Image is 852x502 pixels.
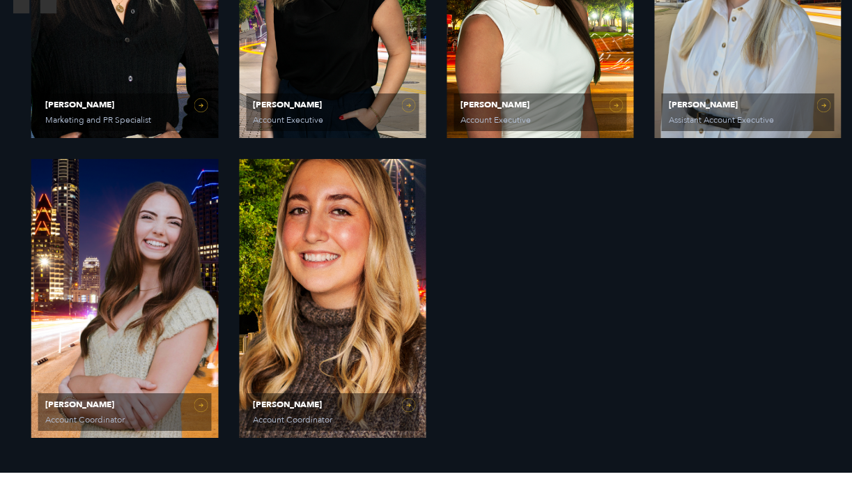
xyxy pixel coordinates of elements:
a: View Bio for Caroline Hafner [31,159,218,438]
span: [PERSON_NAME] [45,400,204,409]
span: Account Coordinator [253,416,360,424]
a: View Bio for Dani Smith [239,159,426,438]
span: [PERSON_NAME] [460,100,619,109]
span: Account Coordinator [45,416,153,424]
span: [PERSON_NAME] [253,100,412,109]
span: Marketing and PR Specialist [45,116,153,124]
span: [PERSON_NAME] [253,400,412,409]
span: Assistant Account Executive [669,116,776,124]
span: [PERSON_NAME] [45,100,204,109]
span: Account Executive [460,116,568,124]
span: [PERSON_NAME] [669,100,828,109]
span: Account Executive [253,116,360,124]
